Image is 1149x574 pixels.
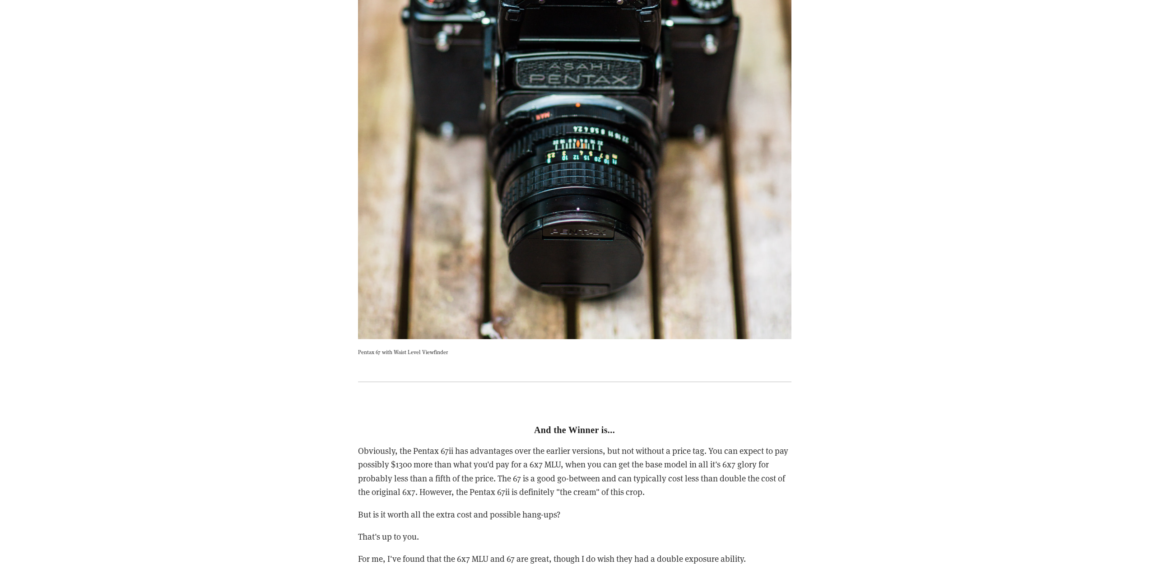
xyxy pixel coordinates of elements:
[358,552,791,565] p: For me, I've found that the 6x7 MLU and 67 are great, though I do wish they had a double exposure...
[358,508,791,521] p: But is it worth all the extra cost and possible hang-ups?
[358,347,791,356] p: Pentax 67 with Waist Level Viewfinder
[534,425,615,435] strong: And the Winner is...
[358,530,791,543] p: That's up to you.
[358,444,791,499] p: Obviously, the Pentax 67ii has advantages over the earlier versions, but not without a price tag....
